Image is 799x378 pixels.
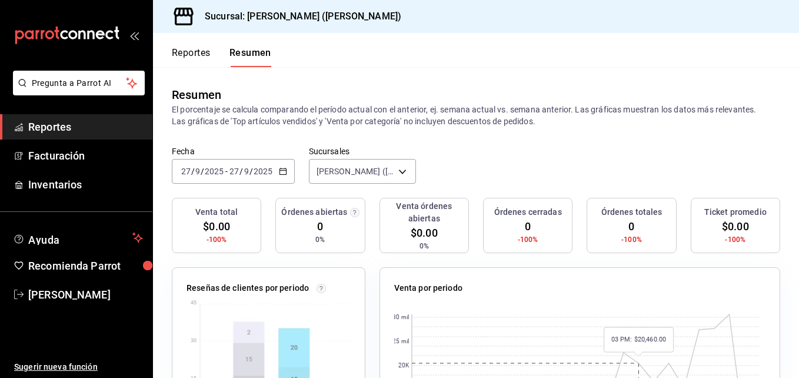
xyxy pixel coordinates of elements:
span: / [249,167,253,176]
span: - [225,167,228,176]
span: 0 [317,218,323,234]
font: Facturación [28,150,85,162]
text: 30 mil [392,314,409,321]
h3: Venta órdenes abiertas [385,200,464,225]
span: / [239,167,243,176]
h3: Venta total [195,206,238,218]
label: Sucursales [309,147,416,155]
span: -100% [621,234,642,245]
div: Pestañas de navegación [172,47,271,67]
span: / [191,167,195,176]
a: Pregunta a Parrot AI [8,85,145,98]
span: 0% [420,241,429,251]
h3: Órdenes cerradas [494,206,562,218]
p: El porcentaje se calcula comparando el período actual con el anterior, ej. semana actual vs. sema... [172,104,780,127]
span: 0 [628,218,634,234]
label: Fecha [172,147,295,155]
span: [PERSON_NAME] ([PERSON_NAME]) [317,165,394,177]
p: Reseñas de clientes por periodo [187,282,309,294]
input: -- [244,167,249,176]
div: Resumen [172,86,221,104]
font: Recomienda Parrot [28,260,121,272]
span: $0.00 [203,218,230,234]
span: Pregunta a Parrot AI [32,77,126,89]
input: -- [195,167,201,176]
span: 0 [525,218,531,234]
button: Resumen [229,47,271,67]
font: Reportes [172,47,211,59]
button: Pregunta a Parrot AI [13,71,145,95]
h3: Ticket promedio [704,206,767,218]
p: Venta por periodo [394,282,462,294]
span: -100% [518,234,538,245]
h3: Órdenes abiertas [281,206,347,218]
span: / [201,167,204,176]
input: -- [181,167,191,176]
h3: Sucursal: [PERSON_NAME] ([PERSON_NAME]) [195,9,401,24]
span: -100% [207,234,227,245]
font: Reportes [28,121,71,133]
span: 0% [315,234,325,245]
span: $0.00 [722,218,749,234]
h3: Órdenes totales [601,206,662,218]
font: Inventarios [28,178,82,191]
text: 25 mil [392,339,409,345]
font: Sugerir nueva función [14,362,98,372]
span: -100% [725,234,745,245]
font: [PERSON_NAME] [28,289,111,301]
span: $0.00 [411,225,438,241]
button: open_drawer_menu [129,31,139,40]
input: -- [229,167,239,176]
input: ---- [253,167,273,176]
input: ---- [204,167,224,176]
span: Ayuda [28,231,128,245]
text: 20K [398,363,409,369]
